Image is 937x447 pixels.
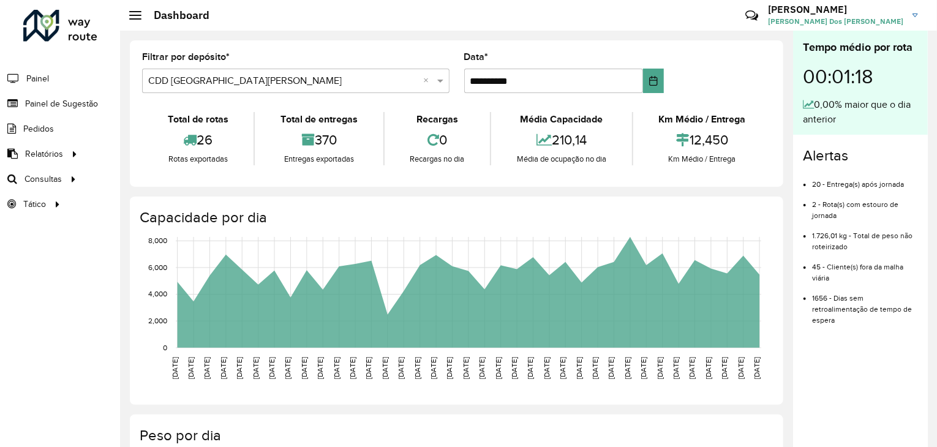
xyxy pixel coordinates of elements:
[424,73,434,88] span: Clear all
[446,357,454,379] text: [DATE]
[478,357,486,379] text: [DATE]
[141,9,209,22] h2: Dashboard
[258,127,380,153] div: 370
[388,153,487,165] div: Recargas no dia
[803,147,918,165] h4: Alertas
[148,290,167,298] text: 4,000
[388,127,487,153] div: 0
[142,50,230,64] label: Filtrar por depósito
[494,112,628,127] div: Média Capacidade
[26,72,49,85] span: Painel
[803,56,918,97] div: 00:01:18
[23,122,54,135] span: Pedidos
[429,357,437,379] text: [DATE]
[145,153,250,165] div: Rotas exportadas
[388,112,487,127] div: Recargas
[812,190,918,221] li: 2 - Rota(s) com estouro de jornada
[163,344,167,351] text: 0
[739,2,765,29] a: Contato Rápido
[575,357,583,379] text: [DATE]
[591,357,599,379] text: [DATE]
[171,357,179,379] text: [DATE]
[365,357,373,379] text: [DATE]
[636,153,768,165] div: Km Médio / Entrega
[187,357,195,379] text: [DATE]
[812,284,918,326] li: 1656 - Dias sem retroalimentação de tempo de espera
[812,252,918,284] li: 45 - Cliente(s) fora da malha viária
[656,357,664,379] text: [DATE]
[639,357,647,379] text: [DATE]
[219,357,227,379] text: [DATE]
[25,148,63,160] span: Relatórios
[672,357,680,379] text: [DATE]
[803,39,918,56] div: Tempo médio por rota
[559,357,566,379] text: [DATE]
[397,357,405,379] text: [DATE]
[258,112,380,127] div: Total de entregas
[235,357,243,379] text: [DATE]
[636,127,768,153] div: 12,450
[23,198,46,211] span: Tático
[768,16,903,27] span: [PERSON_NAME] Dos [PERSON_NAME]
[527,357,535,379] text: [DATE]
[145,127,250,153] div: 26
[543,357,551,379] text: [DATE]
[268,357,276,379] text: [DATE]
[140,427,771,445] h4: Peso por dia
[494,357,502,379] text: [DATE]
[510,357,518,379] text: [DATE]
[333,357,341,379] text: [DATE]
[252,357,260,379] text: [DATE]
[494,153,628,165] div: Média de ocupação no dia
[413,357,421,379] text: [DATE]
[148,317,167,325] text: 2,000
[140,209,771,227] h4: Capacidade por dia
[148,263,167,271] text: 6,000
[643,69,664,93] button: Choose Date
[203,357,211,379] text: [DATE]
[688,357,696,379] text: [DATE]
[284,357,292,379] text: [DATE]
[258,153,380,165] div: Entregas exportadas
[608,357,615,379] text: [DATE]
[636,112,768,127] div: Km Médio / Entrega
[753,357,761,379] text: [DATE]
[381,357,389,379] text: [DATE]
[348,357,356,379] text: [DATE]
[462,357,470,379] text: [DATE]
[25,97,98,110] span: Painel de Sugestão
[803,97,918,127] div: 0,00% maior que o dia anterior
[721,357,729,379] text: [DATE]
[737,357,745,379] text: [DATE]
[300,357,308,379] text: [DATE]
[812,170,918,190] li: 20 - Entrega(s) após jornada
[623,357,631,379] text: [DATE]
[704,357,712,379] text: [DATE]
[24,173,62,186] span: Consultas
[145,112,250,127] div: Total de rotas
[768,4,903,15] h3: [PERSON_NAME]
[812,221,918,252] li: 1.726,01 kg - Total de peso não roteirizado
[494,127,628,153] div: 210,14
[316,357,324,379] text: [DATE]
[464,50,489,64] label: Data
[148,237,167,245] text: 8,000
